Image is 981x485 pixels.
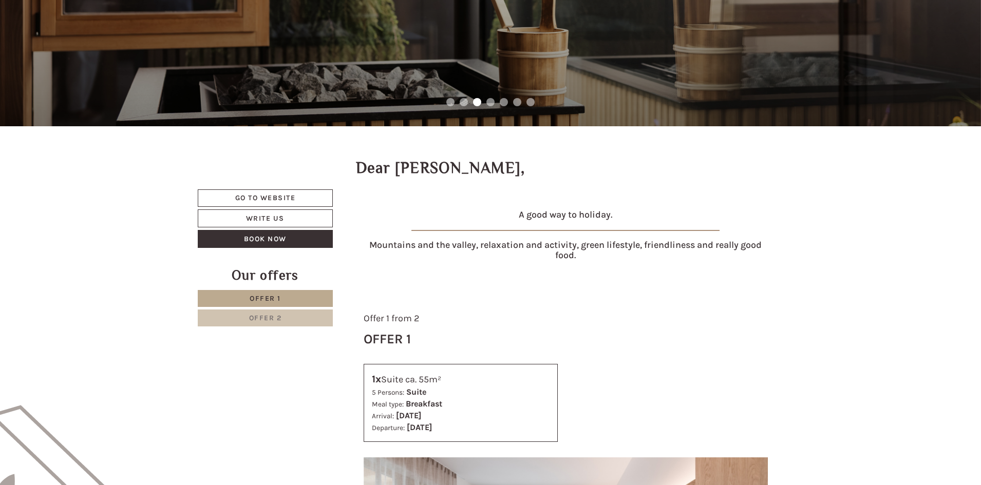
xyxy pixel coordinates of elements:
[198,189,333,207] a: Go to website
[15,30,119,38] div: Hotel B&B Feldmessner
[372,424,405,432] small: Departure:
[356,160,525,177] h1: Dear [PERSON_NAME],
[372,400,404,408] small: Meal type:
[372,389,404,396] small: 5 Persons:
[198,230,333,248] a: Book now
[250,294,281,303] span: Offer 1
[372,412,394,420] small: Arrival:
[8,28,124,59] div: Hello, how can we help you?
[364,329,411,348] div: Offer 1
[364,240,768,261] h4: Mountains and the valley, relaxation and activity, green lifestyle, friendliness and really good ...
[396,411,421,420] b: [DATE]
[249,314,282,322] span: Offer 2
[350,270,404,288] button: Send
[364,210,768,220] h4: A good way to holiday.
[198,266,333,285] div: Our offers
[406,387,426,397] b: Suite
[406,399,442,409] b: Breakfast
[411,230,720,231] img: image
[15,50,119,57] small: 17:36
[198,209,333,227] a: Write us
[407,422,432,432] b: [DATE]
[372,372,550,387] div: Suite ca. 55m²
[364,313,419,324] span: Offer 1 from 2
[372,373,381,385] b: 1x
[184,8,220,25] div: [DATE]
